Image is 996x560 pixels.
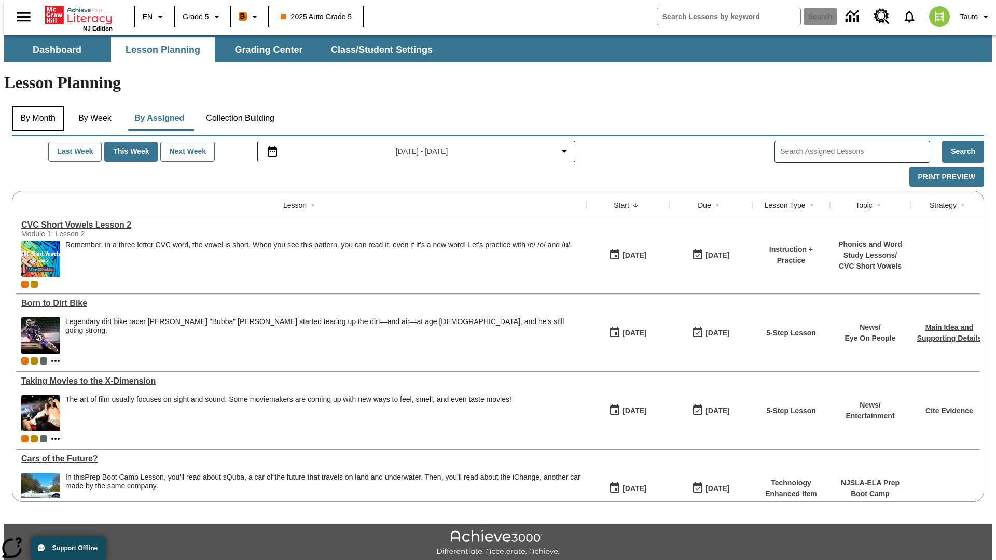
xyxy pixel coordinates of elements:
[688,479,733,498] button: 08/01/26: Last day the lesson can be accessed
[31,435,38,442] div: New 2025 class
[240,10,245,23] span: B
[622,404,646,417] div: [DATE]
[706,404,729,417] div: [DATE]
[4,35,992,62] div: SubNavbar
[160,142,215,162] button: Next Week
[183,11,209,22] span: Grade 5
[138,7,171,26] button: Language: EN, Select a language
[12,106,64,131] button: By Month
[868,3,896,31] a: Resource Center, Will open in new tab
[929,6,950,27] img: avatar image
[629,199,642,212] button: Sort
[657,8,800,25] input: search field
[45,5,113,25] a: Home
[21,299,581,308] a: Born to Dirt Bike, Lessons
[65,473,581,509] div: In this Prep Boot Camp Lesson, you'll read about sQuba, a car of the future that travels on land ...
[688,323,733,343] button: 08/20/25: Last day the lesson can be accessed
[217,37,321,62] button: Grading Center
[21,357,29,365] span: Current Class
[83,25,113,32] span: NJ Edition
[262,145,571,158] button: Select the date range menu item
[40,357,47,365] span: OL 2025 Auto Grade 6
[873,199,885,212] button: Sort
[835,239,905,261] p: Phonics and Word Study Lessons /
[396,146,448,157] span: [DATE] - [DATE]
[283,200,307,211] div: Lesson
[605,479,650,498] button: 08/20/25: First time the lesson was available
[31,357,38,365] div: New 2025 class
[942,141,984,163] button: Search
[323,37,441,62] button: Class/Student Settings
[21,241,60,277] img: CVC Short Vowels Lesson 2.
[835,261,905,272] p: CVC Short Vowels
[65,395,511,431] div: The art of film usually focuses on sight and sound. Some moviemakers are coming up with new ways ...
[69,106,121,131] button: By Week
[21,435,29,442] div: Current Class
[4,73,992,92] h1: Lesson Planning
[65,241,572,277] div: Remember, in a three letter CVC word, the vowel is short. When you see this pattern, you can read...
[49,355,62,367] button: Show more classes
[845,333,895,344] p: Eye On People
[65,395,511,404] p: The art of film usually focuses on sight and sound. Some moviemakers are coming up with new ways ...
[766,405,816,416] p: 5-Step Lesson
[21,220,581,230] a: CVC Short Vowels Lesson 2, Lessons
[8,2,39,32] button: Open side menu
[65,317,581,354] div: Legendary dirt bike racer James "Bubba" Stewart started tearing up the dirt—and air—at age 4, and...
[45,4,113,32] div: Home
[21,281,29,288] div: Current Class
[780,144,930,159] input: Search Assigned Lessons
[281,11,352,22] span: 2025 Auto Grade 5
[706,249,729,262] div: [DATE]
[48,142,102,162] button: Last Week
[558,145,571,158] svg: Collapse Date Range Filter
[896,3,923,30] a: Notifications
[49,432,62,445] button: Show more classes
[909,167,984,187] button: Print Preview
[855,200,873,211] div: Topic
[65,473,581,491] div: In this
[31,536,106,560] button: Support Offline
[846,411,894,422] p: Entertainment
[766,328,816,339] p: 5-Step Lesson
[21,220,581,230] div: CVC Short Vowels Lesson 2
[757,244,825,266] p: Instruction + Practice
[234,7,265,26] button: Boost Class color is orange. Change class color
[21,454,581,464] a: Cars of the Future? , Lessons
[65,473,580,490] testabrev: Prep Boot Camp Lesson, you'll read about sQuba, a car of the future that travels on land and unde...
[846,400,894,411] p: News /
[65,241,572,249] p: Remember, in a three letter CVC word, the vowel is short. When you see this pattern, you can read...
[764,200,805,211] div: Lesson Type
[104,142,158,162] button: This Week
[31,281,38,288] div: New 2025 class
[845,322,895,333] p: News /
[622,482,646,495] div: [DATE]
[956,7,996,26] button: Profile/Settings
[436,530,560,556] img: Achieve3000 Differentiate Accelerate Achieve
[925,407,973,415] a: Cite Evidence
[198,106,283,131] button: Collection Building
[4,37,442,62] div: SubNavbar
[21,395,60,431] img: Panel in front of the seats sprays water mist to the happy audience at a 4DX-equipped theater.
[706,482,729,495] div: [DATE]
[957,199,969,212] button: Sort
[688,245,733,265] button: 08/22/25: Last day the lesson can be accessed
[605,401,650,421] button: 08/20/25: First time the lesson was available
[711,199,724,212] button: Sort
[52,544,98,552] span: Support Offline
[806,199,818,212] button: Sort
[917,323,981,342] a: Main Idea and Supporting Details
[605,323,650,343] button: 08/20/25: First time the lesson was available
[688,401,733,421] button: 08/24/25: Last day the lesson can be accessed
[65,317,581,335] div: Legendary dirt bike racer [PERSON_NAME] "Bubba" [PERSON_NAME] started tearing up the dirt—and air...
[622,327,646,340] div: [DATE]
[605,245,650,265] button: 08/22/25: First time the lesson was available
[706,327,729,340] div: [DATE]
